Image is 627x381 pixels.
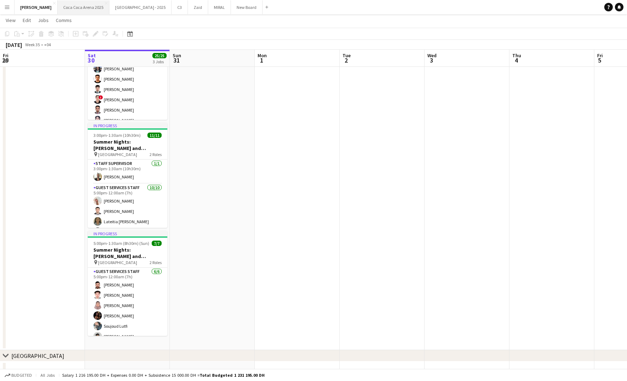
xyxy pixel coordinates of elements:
span: View [6,17,16,23]
button: Coca Coca Arena 2025 [58,0,109,14]
span: 7/7 [152,241,162,246]
button: Budgeted [4,371,33,379]
span: Sun [173,52,181,59]
span: 11/11 [147,133,162,138]
div: In progress [88,231,167,236]
span: 3 [426,56,437,64]
span: Week 35 [23,42,41,47]
div: +04 [44,42,51,47]
span: Edit [23,17,31,23]
span: 25/25 [152,53,167,58]
app-card-role: Guest Services Staff6/65:00pm-12:00am (7h)[PERSON_NAME][PERSON_NAME][PERSON_NAME][PERSON_NAME]Sou... [88,268,167,343]
span: 2 [341,56,351,64]
span: 4 [511,56,521,64]
div: Salary 1 216 195.00 DH + Expenses 0.00 DH + Subsistence 15 000.00 DH = [62,372,265,378]
app-job-card: In progress5:00pm-1:30am (8h30m) (Sun)7/7Summer Nights: [PERSON_NAME] and [PERSON_NAME] - Interna... [88,231,167,336]
button: [GEOGRAPHIC_DATA] - 2025 [109,0,172,14]
app-job-card: In progress3:00pm-1:30am (10h30m) (Sun)7/7Summer Nights: [PERSON_NAME] and [PERSON_NAME] - Extern... [88,15,167,120]
app-job-card: In progress3:00pm-1:30am (10h30m) (Sun)11/11Summer Nights: [PERSON_NAME] and [PERSON_NAME] - Inte... [88,123,167,228]
span: Wed [427,52,437,59]
span: Comms [56,17,72,23]
span: Fri [3,52,9,59]
span: Budgeted [11,373,32,378]
span: ! [99,95,103,100]
span: [GEOGRAPHIC_DATA] [98,260,137,265]
a: Comms [53,16,75,25]
button: C3 [172,0,188,14]
span: 5:00pm-1:30am (8h30m) (Sun) [93,241,149,246]
span: [GEOGRAPHIC_DATA] [98,152,137,157]
span: 3:00pm-1:30am (10h30m) (Sun) [93,133,147,138]
a: Edit [20,16,34,25]
button: Zaid [188,0,208,14]
span: 31 [172,56,181,64]
span: All jobs [39,372,56,378]
div: [GEOGRAPHIC_DATA] [11,352,64,359]
span: 1 [256,56,267,64]
span: 29 [2,56,9,64]
span: 30 [87,56,96,64]
a: Jobs [35,16,52,25]
button: [PERSON_NAME] [15,0,58,14]
span: Thu [512,52,521,59]
app-card-role: Guest Services Staff6/63:00pm-10:00pm (7h)[PERSON_NAME][PERSON_NAME][PERSON_NAME]![PERSON_NAME][P... [88,52,167,127]
h3: Summer Nights: [PERSON_NAME] and [PERSON_NAME] - Internal [88,139,167,151]
span: Sat [88,52,96,59]
button: MIRAL [208,0,231,14]
div: 3 Jobs [153,59,166,64]
button: New Board [231,0,263,14]
span: 2 Roles [150,152,162,157]
span: Mon [258,52,267,59]
span: Jobs [38,17,49,23]
a: View [3,16,18,25]
span: Fri [597,52,603,59]
div: In progress [88,123,167,128]
app-card-role: Staff Supervisor1/13:00pm-1:30am (10h30m)[PERSON_NAME] [88,160,167,184]
span: 2 Roles [150,260,162,265]
span: Tue [342,52,351,59]
span: Total Budgeted 1 231 195.00 DH [200,372,265,378]
div: [DATE] [6,41,22,48]
h3: Summer Nights: [PERSON_NAME] and [PERSON_NAME] - Internal [88,247,167,259]
span: 5 [596,56,603,64]
app-card-role: Guest Services Staff10/105:00pm-12:00am (7h)[PERSON_NAME][PERSON_NAME]Lateitia [PERSON_NAME] [88,184,167,301]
